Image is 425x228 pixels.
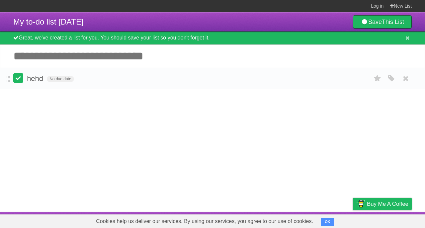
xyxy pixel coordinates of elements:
img: Buy me a coffee [356,198,365,209]
a: Suggest a feature [370,214,412,226]
span: Cookies help us deliver our services. By using our services, you agree to our use of cookies. [89,215,320,228]
b: This List [382,19,404,25]
label: Done [13,73,23,83]
a: Privacy [344,214,362,226]
button: OK [321,218,334,226]
a: Buy me a coffee [353,198,412,210]
span: No due date [47,76,74,82]
span: Buy me a coffee [367,198,408,210]
a: Terms [322,214,336,226]
a: Developers [287,214,313,226]
span: My to-do list [DATE] [13,17,84,26]
a: About [265,214,279,226]
a: SaveThis List [353,15,412,29]
span: hehd [27,74,45,83]
label: Star task [371,73,384,84]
